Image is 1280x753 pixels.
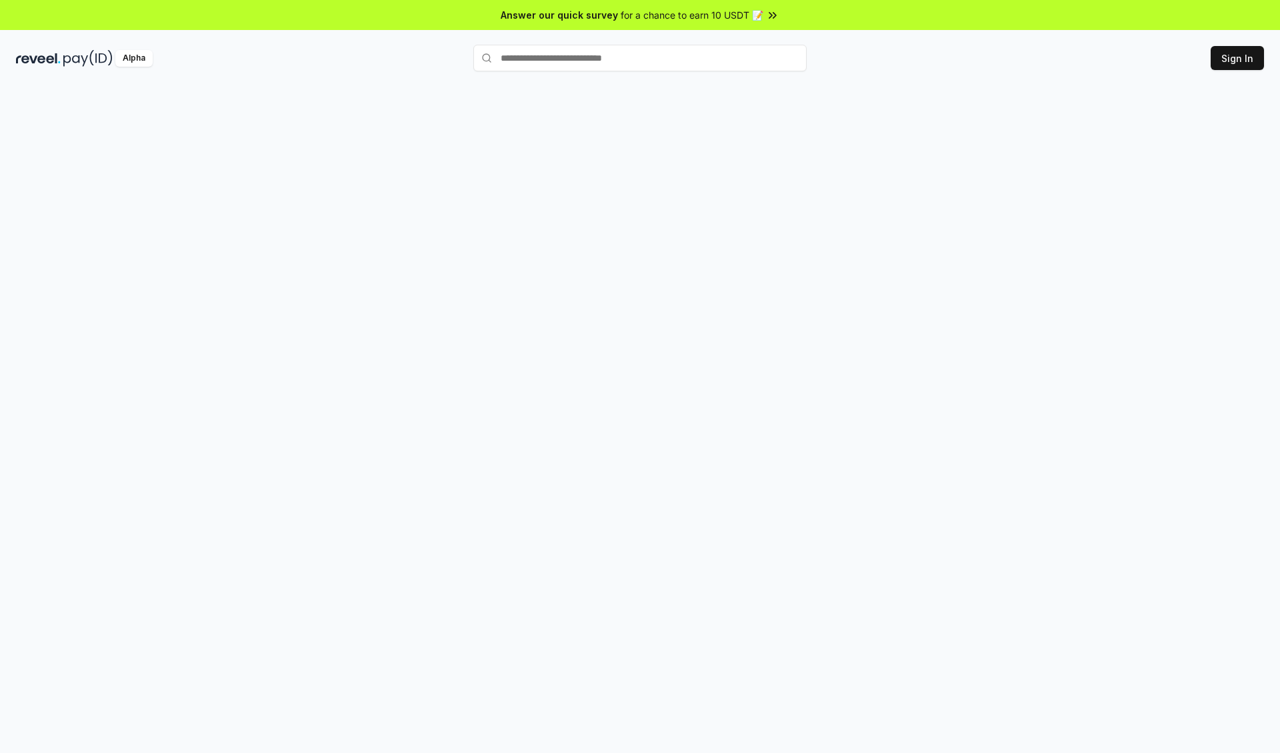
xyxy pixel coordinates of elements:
button: Sign In [1211,46,1264,70]
img: reveel_dark [16,50,61,67]
div: Alpha [115,50,153,67]
span: for a chance to earn 10 USDT 📝 [621,8,763,22]
img: pay_id [63,50,113,67]
span: Answer our quick survey [501,8,618,22]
